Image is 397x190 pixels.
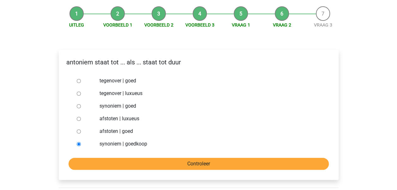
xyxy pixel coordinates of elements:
a: Voorbeeld 2 [144,22,173,27]
a: Voorbeeld 3 [185,22,214,27]
label: tegenover | luxueus [99,90,318,97]
a: Uitleg [69,22,84,27]
label: afstoten | luxueus [99,115,318,122]
input: Controleer [69,158,329,170]
a: Vraag 3 [314,22,332,27]
label: synoniem | goedkoop [99,140,318,148]
label: afstoten | goed [99,128,318,135]
a: Voorbeeld 1 [103,22,132,27]
p: antoniem staat tot ... als ... staat tot duur [64,57,334,67]
a: Vraag 1 [232,22,250,27]
label: tegenover | goed [99,77,318,85]
label: synoniem | goed [99,102,318,110]
a: Vraag 2 [273,22,291,27]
